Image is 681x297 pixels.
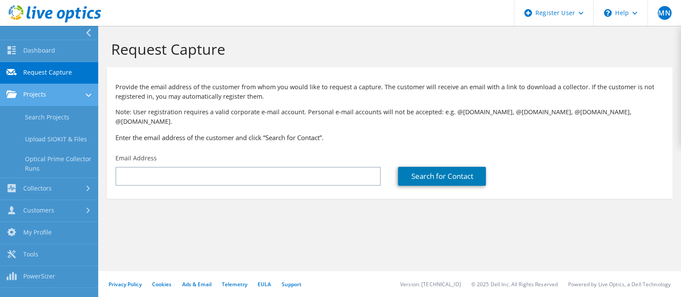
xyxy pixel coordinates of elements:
[604,9,612,17] svg: \n
[182,281,211,288] a: Ads & Email
[152,281,172,288] a: Cookies
[568,281,671,288] li: Powered by Live Optics, a Dell Technology
[471,281,558,288] li: © 2025 Dell Inc. All Rights Reserved
[281,281,302,288] a: Support
[222,281,247,288] a: Telemetry
[258,281,271,288] a: EULA
[115,107,664,126] p: Note: User registration requires a valid corporate e-mail account. Personal e-mail accounts will ...
[658,6,672,20] span: MN
[115,82,664,101] p: Provide the email address of the customer from whom you would like to request a capture. The cust...
[398,167,486,186] a: Search for Contact
[115,154,157,163] label: Email Address
[400,281,461,288] li: Version: [TECHNICAL_ID]
[109,281,142,288] a: Privacy Policy
[115,133,664,142] h3: Enter the email address of the customer and click “Search for Contact”.
[111,40,664,58] h1: Request Capture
